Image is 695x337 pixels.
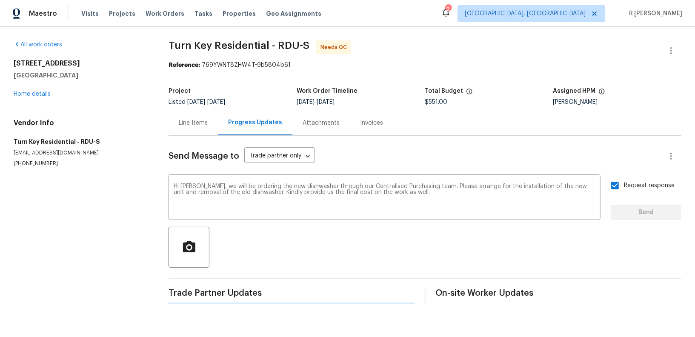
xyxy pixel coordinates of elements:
div: Trade partner only [244,149,315,163]
span: Properties [223,9,256,18]
span: Projects [109,9,135,18]
span: [DATE] [317,99,335,105]
span: Turn Key Residential - RDU-S [169,40,309,51]
span: Work Orders [146,9,184,18]
span: Visits [81,9,99,18]
span: The hpm assigned to this work order. [598,88,605,99]
span: [DATE] [297,99,315,105]
span: [DATE] [187,99,205,105]
span: R [PERSON_NAME] [626,9,682,18]
h5: Project [169,88,191,94]
span: Geo Assignments [266,9,321,18]
span: Request response [624,181,675,190]
span: Listed [169,99,225,105]
a: All work orders [14,42,62,48]
textarea: Hi [PERSON_NAME], we will be ordering the new dishwasher through our Centralised Purchasing team.... [174,183,595,213]
span: [GEOGRAPHIC_DATA], [GEOGRAPHIC_DATA] [465,9,586,18]
b: Reference: [169,62,200,68]
p: [EMAIL_ADDRESS][DOMAIN_NAME] [14,149,148,157]
span: On-site Worker Updates [436,289,682,297]
span: - [297,99,335,105]
span: Needs QC [320,43,350,51]
h4: Vendor Info [14,119,148,127]
span: $551.00 [425,99,448,105]
span: Maestro [29,9,57,18]
div: 769YWNT8ZHW4T-9b5804b61 [169,61,681,69]
p: [PHONE_NUMBER] [14,160,148,167]
span: The total cost of line items that have been proposed by Opendoor. This sum includes line items th... [466,88,473,99]
div: Invoices [360,119,383,127]
span: Trade Partner Updates [169,289,415,297]
h5: Turn Key Residential - RDU-S [14,137,148,146]
h5: Assigned HPM [553,88,596,94]
div: Line Items [179,119,208,127]
span: Tasks [194,11,212,17]
h5: Total Budget [425,88,463,94]
h5: [GEOGRAPHIC_DATA] [14,71,148,80]
div: [PERSON_NAME] [553,99,681,105]
span: - [187,99,225,105]
h2: [STREET_ADDRESS] [14,59,148,68]
h5: Work Order Timeline [297,88,358,94]
div: Progress Updates [228,118,282,127]
a: Home details [14,91,51,97]
span: Send Message to [169,152,239,160]
div: Attachments [303,119,340,127]
div: 2 [445,5,451,14]
span: [DATE] [207,99,225,105]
